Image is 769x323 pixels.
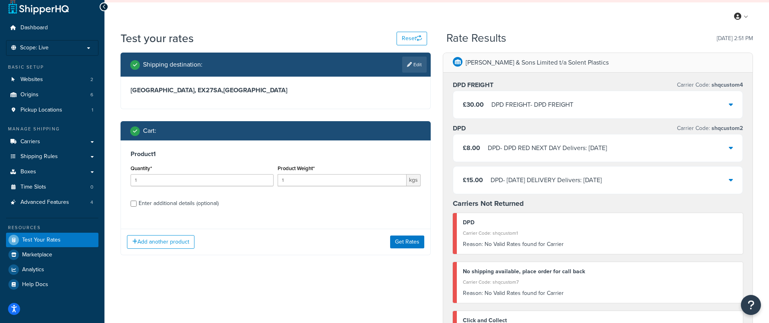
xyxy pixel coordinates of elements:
span: kgs [407,174,421,186]
h2: Cart : [143,127,156,134]
button: Get Rates [390,236,424,248]
div: DPD [463,217,737,228]
li: Pickup Locations [6,103,98,118]
span: 1 [92,107,93,114]
p: Carrier Code: [677,123,743,134]
span: 4 [90,199,93,206]
span: 2 [90,76,93,83]
label: Quantity* [131,165,152,171]
h3: [GEOGRAPHIC_DATA], EX27SA , [GEOGRAPHIC_DATA] [131,86,421,94]
p: Carrier Code: [677,79,743,91]
a: Carriers [6,134,98,149]
div: No Valid Rates found for Carrier [463,239,737,250]
input: 0.00 [278,174,407,186]
button: Reset [397,32,427,45]
h1: Test your rates [121,30,194,46]
span: Test Your Rates [22,237,61,244]
a: Test Your Rates [6,233,98,247]
a: Edit [402,57,427,73]
span: Boxes [20,169,36,175]
button: Add another product [127,235,194,249]
span: Pickup Locations [20,107,62,114]
span: Shipping Rules [20,153,58,160]
a: Marketplace [6,248,98,262]
span: Origins [20,91,39,98]
a: Boxes [6,165,98,179]
div: Resources [6,224,98,231]
span: £30.00 [463,100,484,109]
span: Help Docs [22,281,48,288]
span: Websites [20,76,43,83]
a: Websites2 [6,72,98,87]
a: Shipping Rules [6,149,98,164]
strong: Carriers Not Returned [453,198,524,209]
span: £8.00 [463,143,480,152]
div: Carrier Code: shqcustom7 [463,276,737,288]
input: 0 [131,174,274,186]
span: Scope: Live [20,45,49,51]
span: Analytics [22,266,44,273]
li: Advanced Features [6,195,98,210]
div: No Valid Rates found for Carrier [463,288,737,299]
p: [PERSON_NAME] & Sons Limited t/a Solent Plastics [466,57,609,68]
span: Reason: [463,289,483,297]
div: DPD FREIGHT - DPD FREIGHT [491,99,573,110]
a: Origins6 [6,87,98,102]
span: Dashboard [20,24,48,31]
a: Dashboard [6,20,98,35]
a: Analytics [6,262,98,277]
h3: Product 1 [131,150,421,158]
a: Pickup Locations1 [6,103,98,118]
button: Open Resource Center [741,295,761,315]
h3: DPD [453,124,466,132]
span: Reason: [463,240,483,248]
li: Time Slots [6,180,98,195]
label: Product Weight* [278,165,315,171]
span: shqcustom2 [710,124,743,132]
h2: Rate Results [446,32,506,45]
div: Basic Setup [6,64,98,71]
a: Help Docs [6,277,98,292]
div: Enter additional details (optional) [139,198,219,209]
div: DPD - [DATE] DELIVERY Delivers: [DATE] [491,175,602,186]
h3: DPD FREIGHT [453,81,493,89]
span: Advanced Features [20,199,69,206]
a: Advanced Features4 [6,195,98,210]
span: Carriers [20,138,40,145]
div: Carrier Code: shqcustom1 [463,228,737,239]
span: Marketplace [22,252,52,258]
span: £15.00 [463,175,483,185]
h2: Shipping destination : [143,61,202,68]
p: [DATE] 2:51 PM [717,33,753,44]
span: 6 [90,91,93,98]
span: 0 [90,184,93,191]
li: Websites [6,72,98,87]
div: DPD - DPD RED NEXT DAY Delivers: [DATE] [488,142,607,154]
span: shqcustom4 [710,81,743,89]
a: Time Slots0 [6,180,98,195]
li: Origins [6,87,98,102]
input: Enter additional details (optional) [131,201,137,207]
span: Time Slots [20,184,46,191]
div: No shipping available, place order for call back [463,266,737,277]
div: Manage Shipping [6,126,98,132]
